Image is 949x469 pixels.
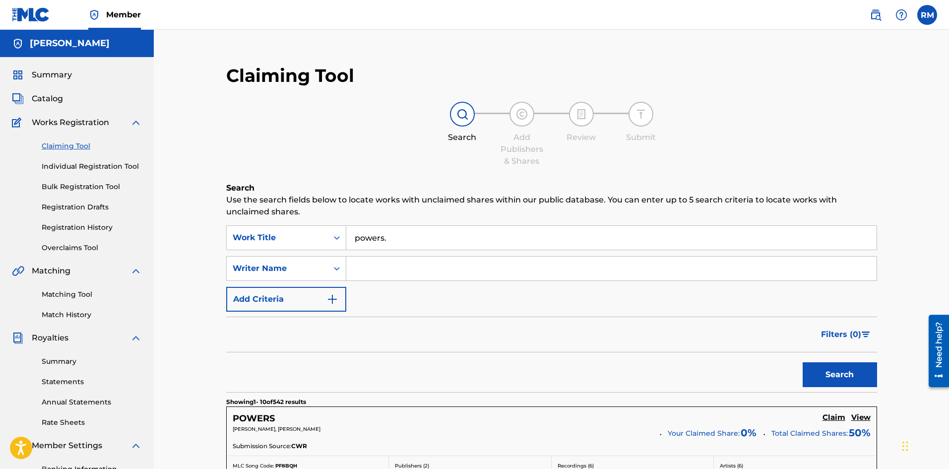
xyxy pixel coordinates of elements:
img: expand [130,332,142,344]
h5: POWERS [233,413,275,424]
span: Royalties [32,332,68,344]
img: help [895,9,907,21]
img: expand [130,117,142,129]
button: Search [803,362,877,387]
img: step indicator icon for Submit [635,108,647,120]
span: Catalog [32,93,63,105]
span: Summary [32,69,72,81]
img: Catalog [12,93,24,105]
h5: View [851,413,871,422]
a: Rate Sheets [42,417,142,428]
span: Member [106,9,141,20]
div: User Menu [917,5,937,25]
a: Bulk Registration Tool [42,182,142,192]
a: Match History [42,310,142,320]
a: Matching Tool [42,289,142,300]
span: Your Claimed Share: [668,428,740,439]
form: Search Form [226,225,877,392]
img: Member Settings [12,440,24,452]
a: Registration Drafts [42,202,142,212]
span: Submission Source: [233,442,291,451]
img: expand [130,440,142,452]
a: Claiming Tool [42,141,142,151]
div: Submit [616,132,666,143]
p: Use the search fields below to locate works with unclaimed shares within our public database. You... [226,194,877,218]
h2: Claiming Tool [226,65,354,87]
img: Accounts [12,38,24,50]
iframe: Resource Center [921,311,949,391]
img: filter [862,332,870,337]
img: Works Registration [12,117,25,129]
img: step indicator icon for Review [575,108,587,120]
a: Individual Registration Tool [42,161,142,172]
a: CatalogCatalog [12,93,63,105]
img: Matching [12,265,24,277]
a: Summary [42,356,142,367]
span: PF8BQH [275,463,297,469]
span: Filters ( 0 ) [821,329,861,340]
img: step indicator icon for Search [456,108,468,120]
span: Works Registration [32,117,109,129]
a: View [851,413,871,424]
button: Add Criteria [226,287,346,312]
span: Member Settings [32,440,102,452]
span: Matching [32,265,70,277]
span: [PERSON_NAME], [PERSON_NAME] [233,426,320,432]
h6: Search [226,182,877,194]
a: Statements [42,377,142,387]
img: 9d2ae6d4665cec9f34b9.svg [326,293,338,305]
h5: Dice Martin [30,38,110,49]
div: Drag [902,431,908,461]
img: step indicator icon for Add Publishers & Shares [516,108,528,120]
a: Annual Statements [42,397,142,407]
div: Review [557,132,606,143]
div: Help [891,5,911,25]
img: search [870,9,882,21]
img: MLC Logo [12,7,50,22]
div: Writer Name [233,263,322,274]
div: Work Title [233,232,322,244]
button: Filters (0) [815,322,877,347]
span: 0 % [741,425,757,440]
h5: Claim [822,413,845,422]
p: Showing 1 - 10 of 542 results [226,398,306,406]
img: expand [130,265,142,277]
span: MLC Song Code: [233,463,274,469]
div: Search [438,132,487,143]
img: Royalties [12,332,24,344]
iframe: Chat Widget [899,421,949,469]
span: CWR [291,442,307,451]
a: Public Search [866,5,886,25]
img: Summary [12,69,24,81]
div: Add Publishers & Shares [497,132,547,167]
span: Total Claimed Shares: [771,429,848,438]
a: Overclaims Tool [42,243,142,253]
a: SummarySummary [12,69,72,81]
a: Registration History [42,222,142,233]
span: 50 % [849,425,871,440]
img: Top Rightsholder [88,9,100,21]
